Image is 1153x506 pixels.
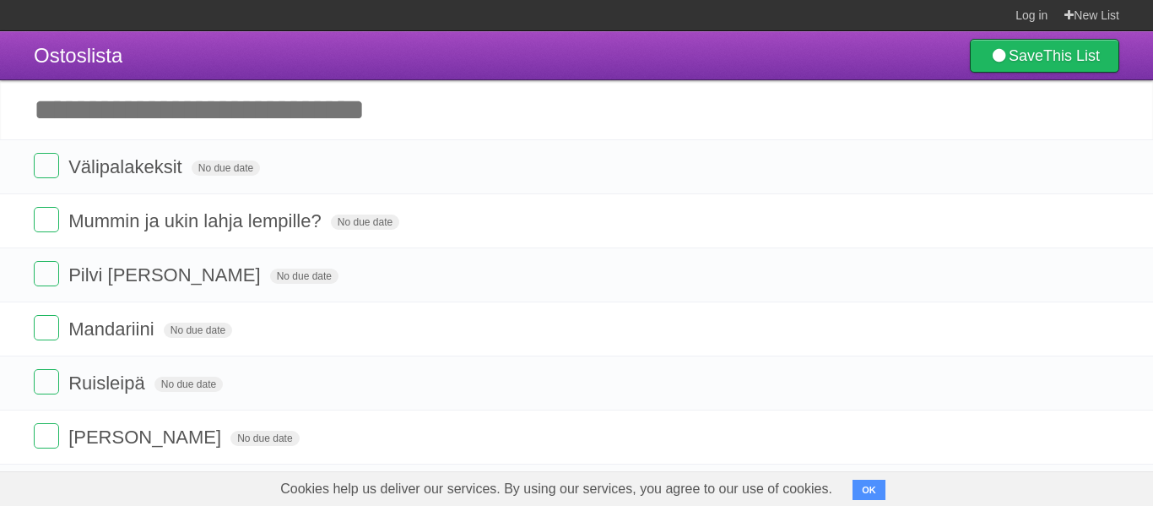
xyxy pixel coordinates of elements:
[230,431,299,446] span: No due date
[331,215,399,230] span: No due date
[68,210,326,231] span: Mummin ja ukin lahja lempille?
[68,373,149,394] span: Ruisleipä
[68,427,225,448] span: [PERSON_NAME]
[34,315,59,340] label: Done
[263,472,849,506] span: Cookies help us deliver our services. By using our services, you agree to our use of cookies.
[34,153,59,178] label: Done
[154,377,223,392] span: No due date
[1043,47,1100,64] b: This List
[192,161,260,176] span: No due date
[164,323,232,338] span: No due date
[270,269,338,284] span: No due date
[68,318,159,340] span: Mandariini
[34,423,59,449] label: Done
[34,207,59,232] label: Done
[68,264,264,286] span: Pilvi [PERSON_NAME]
[34,369,59,394] label: Done
[970,39,1119,73] a: SaveThis List
[34,44,122,67] span: Ostoslista
[34,261,59,286] label: Done
[853,480,885,500] button: OK
[68,156,187,177] span: Välipalakeksit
